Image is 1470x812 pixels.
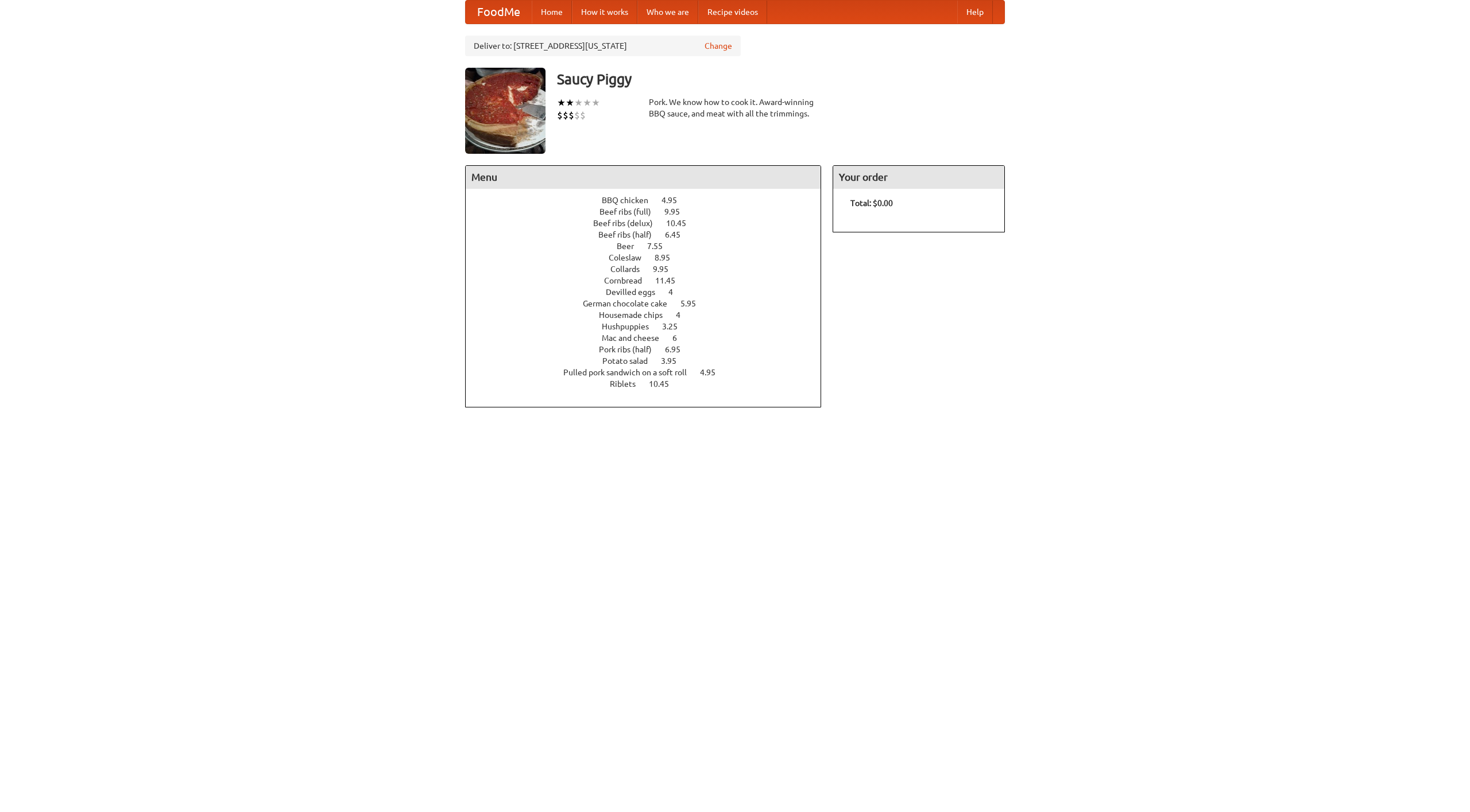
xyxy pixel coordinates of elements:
span: 4.95 [661,196,688,205]
a: German chocolate cake 5.95 [583,299,717,308]
a: Beef ribs (half) 6.45 [598,230,702,239]
span: 8.95 [655,253,682,262]
span: 9.95 [653,265,680,274]
a: Who we are [637,1,698,24]
a: Housemade chips 4 [599,310,702,320]
span: 6 [672,333,688,343]
span: Housemade chips [599,310,674,320]
li: ★ [591,96,600,109]
a: Cornbread 11.45 [604,276,697,285]
li: ★ [557,96,566,109]
span: 4.95 [700,368,727,377]
li: ★ [566,96,574,109]
a: Help [957,1,993,24]
span: Beef ribs (delux) [593,219,664,228]
span: Potato salad [602,356,659,366]
a: Riblets 10.45 [610,379,690,388]
a: Beef ribs (delux) 10.45 [593,219,707,228]
span: Mac and cheese [602,333,671,343]
span: 3.25 [662,322,689,331]
a: Collards 9.95 [610,265,690,274]
span: Riblets [610,379,647,388]
span: Pulled pork sandwich on a soft roll [563,368,698,377]
a: Home [532,1,572,24]
a: Pulled pork sandwich on a soft roll 4.95 [563,368,737,377]
span: 6.95 [665,345,692,354]
span: 10.45 [649,379,680,388]
li: $ [580,109,586,122]
span: Beer [617,242,645,251]
li: ★ [574,96,583,109]
li: $ [563,109,568,122]
li: $ [574,109,580,122]
span: 10.45 [666,219,698,228]
div: Deliver to: [STREET_ADDRESS][US_STATE] [465,36,741,56]
a: Beer 7.55 [617,242,684,251]
span: 11.45 [655,276,687,285]
span: Beef ribs (full) [599,207,663,216]
span: Beef ribs (half) [598,230,663,239]
img: angular.jpg [465,68,546,154]
a: Change [705,40,732,52]
div: Pork. We know how to cook it. Award-winning BBQ sauce, and meat with all the trimmings. [649,96,821,119]
b: Total: $0.00 [850,199,893,208]
h4: Menu [466,166,821,189]
span: Cornbread [604,276,653,285]
span: 5.95 [680,299,707,308]
a: Coleslaw 8.95 [609,253,691,262]
a: Pork ribs (half) 6.95 [599,345,702,354]
a: Recipe videos [698,1,767,24]
a: Potato salad 3.95 [602,356,698,366]
a: Beef ribs (full) 9.95 [599,207,701,216]
span: 4 [676,310,692,320]
span: 7.55 [647,242,674,251]
span: BBQ chicken [602,196,660,205]
span: Hushpuppies [602,322,660,331]
span: 6.45 [665,230,692,239]
a: Devilled eggs 4 [606,287,694,297]
span: 3.95 [661,356,688,366]
h4: Your order [833,166,1004,189]
span: 9.95 [664,207,691,216]
h3: Saucy Piggy [557,68,1005,91]
a: FoodMe [466,1,532,24]
li: ★ [583,96,591,109]
span: Pork ribs (half) [599,345,663,354]
li: $ [557,109,563,122]
a: Hushpuppies 3.25 [602,322,699,331]
span: Collards [610,265,651,274]
li: $ [568,109,574,122]
span: German chocolate cake [583,299,679,308]
a: Mac and cheese 6 [602,333,698,343]
span: Coleslaw [609,253,653,262]
a: BBQ chicken 4.95 [602,196,698,205]
span: Devilled eggs [606,287,667,297]
a: How it works [572,1,637,24]
span: 4 [668,287,684,297]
